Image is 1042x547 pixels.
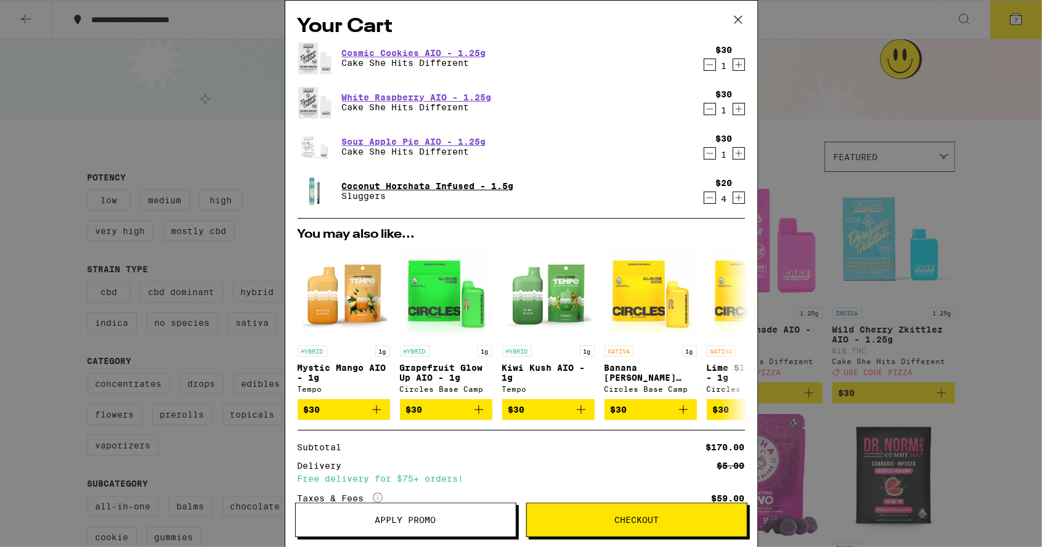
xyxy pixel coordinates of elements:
p: Grapefruit Glow Up AIO - 1g [400,363,492,383]
p: Cake She Hits Different [342,102,492,112]
button: Add to bag [707,399,799,420]
button: Decrement [704,147,716,160]
button: Add to bag [298,399,390,420]
img: Circles Base Camp - Lime Slushie AIO - 1g [707,247,799,339]
a: Open page for Grapefruit Glow Up AIO - 1g from Circles Base Camp [400,247,492,399]
a: Coconut Horchata Infused - 1.5g [342,181,514,191]
div: 1 [716,61,733,71]
div: $20 [716,178,733,188]
div: Circles Base Camp [400,385,492,393]
div: 4 [716,194,733,204]
a: Open page for Kiwi Kush AIO - 1g from Tempo [502,247,595,399]
span: Apply Promo [375,516,436,524]
button: Checkout [526,503,747,537]
p: Cake She Hits Different [342,147,486,156]
p: Mystic Mango AIO - 1g [298,363,390,383]
h2: Your Cart [298,13,745,41]
p: HYBRID [502,346,532,357]
div: Tempo [502,385,595,393]
div: $5.00 [717,461,745,470]
a: White Raspberry AIO - 1.25g [342,92,492,102]
p: Sluggers [342,191,514,201]
div: 1 [716,150,733,160]
a: Open page for Banana Runtz AIO - 1g from Circles Base Camp [604,247,697,399]
div: Delivery [298,461,351,470]
div: Tempo [298,385,390,393]
div: Subtotal [298,443,351,452]
button: Increment [733,147,745,160]
img: Circles Base Camp - Banana Runtz AIO - 1g [604,247,697,339]
div: $30 [716,134,733,144]
div: 1 [716,105,733,115]
span: Checkout [614,516,659,524]
img: Cake She Hits Different - Sour Apple Pie AIO - 1.25g [298,129,332,164]
div: $30 [716,45,733,55]
button: Add to bag [604,399,697,420]
p: Kiwi Kush AIO - 1g [502,363,595,383]
span: $30 [611,405,627,415]
p: SATIVA [604,346,634,357]
button: Increment [733,103,745,115]
div: Free delivery for $75+ orders! [298,474,745,483]
div: Circles Base Camp [604,385,697,393]
div: $59.00 [712,494,745,503]
p: 1g [375,346,390,357]
button: Decrement [704,59,716,71]
p: HYBRID [298,346,327,357]
button: Add to bag [400,399,492,420]
a: Sour Apple Pie AIO - 1.25g [342,137,486,147]
p: 1g [682,346,697,357]
img: Tempo - Mystic Mango AIO - 1g [298,247,390,339]
div: Taxes & Fees [298,493,383,504]
div: $30 [716,89,733,99]
img: Sluggers - Coconut Horchata Infused - 1.5g [298,174,332,208]
span: $30 [508,405,525,415]
div: $170.00 [706,443,745,452]
p: Lime Slushie AIO - 1g [707,363,799,383]
p: Cake She Hits Different [342,58,486,68]
span: $30 [406,405,423,415]
p: SATIVA [707,346,736,357]
img: Cake She Hits Different - Cosmic Cookies AIO - 1.25g [298,41,332,75]
a: Open page for Lime Slushie AIO - 1g from Circles Base Camp [707,247,799,399]
div: Circles Base Camp [707,385,799,393]
button: Decrement [704,192,716,204]
p: HYBRID [400,346,429,357]
span: $30 [304,405,320,415]
p: 1g [478,346,492,357]
button: Increment [733,59,745,71]
button: Decrement [704,103,716,115]
button: Increment [733,192,745,204]
p: Banana [PERSON_NAME] AIO - 1g [604,363,697,383]
img: Tempo - Kiwi Kush AIO - 1g [502,247,595,339]
p: 1g [580,346,595,357]
button: Add to bag [502,399,595,420]
a: Open page for Mystic Mango AIO - 1g from Tempo [298,247,390,399]
img: Circles Base Camp - Grapefruit Glow Up AIO - 1g [400,247,492,339]
img: Cake She Hits Different - White Raspberry AIO - 1.25g [298,85,332,120]
h2: You may also like... [298,229,745,241]
a: Cosmic Cookies AIO - 1.25g [342,48,486,58]
span: $30 [713,405,730,415]
button: Apply Promo [295,503,516,537]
